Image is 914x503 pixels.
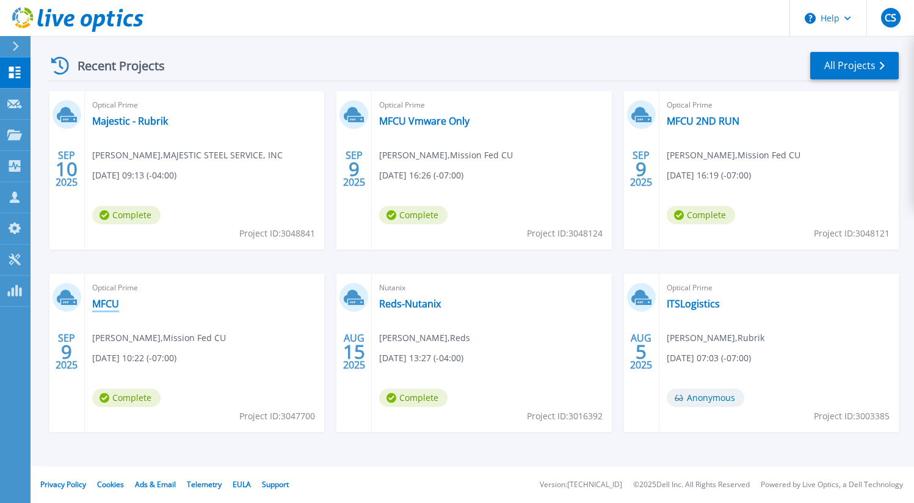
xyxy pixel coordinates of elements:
span: [DATE] 07:03 (-07:00) [667,351,751,365]
li: Version: [TECHNICAL_ID] [540,481,622,489]
span: Complete [92,206,161,224]
span: Anonymous [667,389,744,407]
a: Cookies [97,479,124,490]
span: [PERSON_NAME] , Mission Fed CU [92,331,226,345]
span: [DATE] 16:26 (-07:00) [379,169,463,182]
a: MFCU Vmware Only [379,115,470,127]
span: CS [885,13,896,23]
span: Project ID: 3016392 [527,409,603,423]
div: Recent Projects [47,51,181,81]
span: Project ID: 3048121 [814,227,890,240]
span: Optical Prime [92,281,317,295]
span: Optical Prime [667,281,891,295]
span: 15 [343,347,365,357]
div: SEP 2025 [55,147,78,191]
span: [DATE] 13:27 (-04:00) [379,351,463,365]
a: ITSLogistics [667,298,720,310]
span: 10 [56,164,78,174]
span: 9 [636,164,647,174]
a: Ads & Email [135,479,176,490]
li: © 2025 Dell Inc. All Rights Reserved [633,481,750,489]
a: All Projects [810,52,899,79]
span: [DATE] 10:22 (-07:00) [92,351,176,365]
span: Nutanix [379,281,604,295]
div: SEP 2025 [629,147,653,191]
span: Project ID: 3003385 [814,409,890,423]
span: Optical Prime [92,98,317,112]
a: MFCU 2ND RUN [667,115,739,127]
div: SEP 2025 [343,147,366,191]
span: Project ID: 3048124 [527,227,603,240]
span: [PERSON_NAME] , Reds [379,331,470,345]
span: [PERSON_NAME] , MAJESTIC STEEL SERVICE, INC [92,149,283,162]
span: Project ID: 3047700 [239,409,315,423]
a: EULA [233,479,251,490]
span: [PERSON_NAME] , Rubrik [667,331,764,345]
div: SEP 2025 [55,329,78,374]
div: AUG 2025 [343,329,366,374]
li: Powered by Live Optics, a Dell Technology [761,481,903,489]
span: [DATE] 16:19 (-07:00) [667,169,751,182]
a: Majestic - Rubrik [92,115,168,127]
div: AUG 2025 [629,329,653,374]
a: Reds-Nutanix [379,298,441,310]
span: [PERSON_NAME] , Mission Fed CU [379,149,513,162]
span: Complete [667,206,735,224]
span: Complete [379,206,448,224]
a: MFCU [92,298,119,310]
span: Optical Prime [667,98,891,112]
span: 5 [636,347,647,357]
span: 9 [349,164,360,174]
a: Telemetry [187,479,222,490]
a: Privacy Policy [40,479,86,490]
span: Complete [92,389,161,407]
span: Project ID: 3048841 [239,227,315,240]
a: Support [262,479,289,490]
span: [PERSON_NAME] , Mission Fed CU [667,149,800,162]
span: [DATE] 09:13 (-04:00) [92,169,176,182]
span: Complete [379,389,448,407]
span: 9 [61,347,72,357]
span: Optical Prime [379,98,604,112]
